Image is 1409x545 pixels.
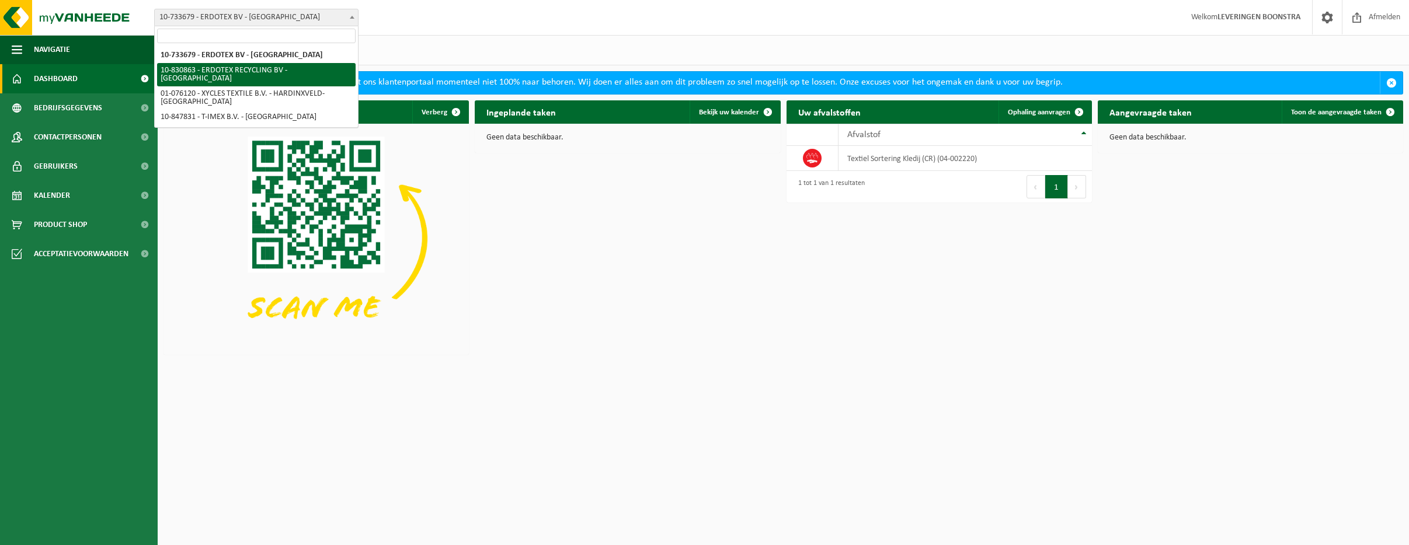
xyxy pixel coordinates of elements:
[157,48,356,63] li: 10-733679 - ERDOTEX BV - [GEOGRAPHIC_DATA]
[163,124,469,352] img: Download de VHEPlus App
[34,239,128,268] span: Acceptatievoorwaarden
[34,93,102,123] span: Bedrijfsgegevens
[1045,175,1068,198] button: 1
[34,64,78,93] span: Dashboard
[1217,13,1300,22] strong: LEVERINGEN BOONSTRA
[787,100,872,123] h2: Uw afvalstoffen
[157,110,356,125] li: 10-847831 - T-IMEX B.V. - [GEOGRAPHIC_DATA]
[34,123,102,152] span: Contactpersonen
[1109,134,1391,142] p: Geen data beschikbaar.
[34,210,87,239] span: Product Shop
[412,100,468,124] button: Verberg
[475,100,568,123] h2: Ingeplande taken
[155,9,358,26] span: 10-733679 - ERDOTEX BV - Ridderkerk
[699,109,759,116] span: Bekijk uw kalender
[157,63,356,86] li: 10-830863 - ERDOTEX RECYCLING BV - [GEOGRAPHIC_DATA]
[1098,100,1203,123] h2: Aangevraagde taken
[34,152,78,181] span: Gebruikers
[34,181,70,210] span: Kalender
[34,35,70,64] span: Navigatie
[486,134,768,142] p: Geen data beschikbaar.
[1282,100,1402,124] a: Toon de aangevraagde taken
[185,72,1380,94] div: Beste klant, wegens technische redenen werkt ons klantenportaal momenteel niet 100% naar behoren....
[792,174,865,200] div: 1 tot 1 van 1 resultaten
[690,100,780,124] a: Bekijk uw kalender
[422,109,447,116] span: Verberg
[839,146,1091,171] td: Textiel Sortering Kledij (CR) (04-002220)
[1008,109,1070,116] span: Ophaling aanvragen
[1291,109,1382,116] span: Toon de aangevraagde taken
[1068,175,1086,198] button: Next
[1027,175,1045,198] button: Previous
[847,130,881,139] span: Afvalstof
[154,9,359,26] span: 10-733679 - ERDOTEX BV - Ridderkerk
[999,100,1091,124] a: Ophaling aanvragen
[157,86,356,110] li: 01-076120 - XYCLES TEXTILE B.V. - HARDINXVELD-[GEOGRAPHIC_DATA]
